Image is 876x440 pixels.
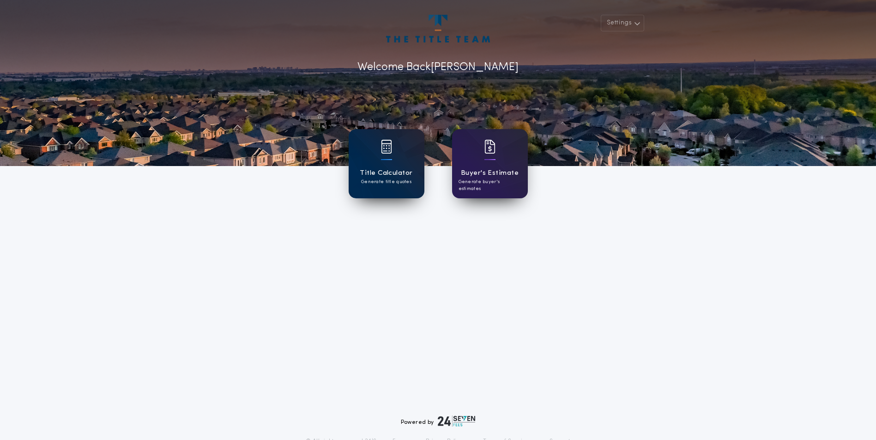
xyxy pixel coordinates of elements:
p: Generate title quotes [361,178,411,185]
div: Powered by [401,416,476,427]
h1: Buyer's Estimate [461,168,519,178]
p: Welcome Back [PERSON_NAME] [357,59,519,76]
p: Generate buyer's estimates [459,178,521,192]
img: card icon [381,140,392,154]
a: card iconTitle CalculatorGenerate title quotes [349,129,424,198]
img: card icon [484,140,495,154]
img: logo [438,416,476,427]
img: account-logo [386,15,489,42]
a: card iconBuyer's EstimateGenerate buyer's estimates [452,129,528,198]
h1: Title Calculator [360,168,412,178]
button: Settings [601,15,644,31]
